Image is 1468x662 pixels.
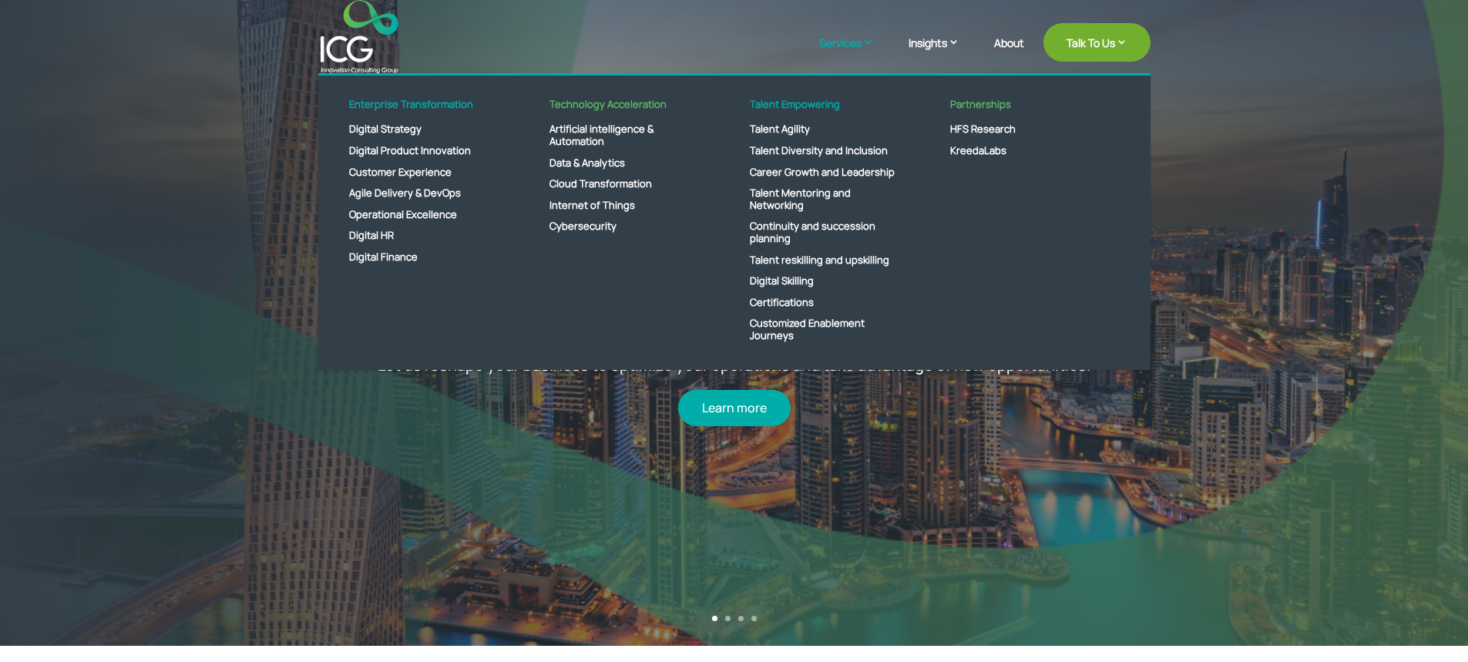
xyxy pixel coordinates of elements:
[1211,496,1468,662] iframe: Chat Widget
[534,99,711,119] a: Technology Acceleration
[734,292,912,314] a: Certifications
[534,216,711,237] a: Cybersecurity
[734,99,912,119] a: Talent Empowering
[738,616,744,621] a: 3
[334,140,511,162] a: Digital Product Innovation
[909,35,975,73] a: Insights
[819,35,889,73] a: Services
[334,204,511,226] a: Operational Excellence
[734,183,912,216] a: Talent Mentoring and Networking
[734,162,912,183] a: Career Growth and Leadership
[734,216,912,249] a: Continuity and succession planning
[378,355,1090,375] span: Let us reshape your business to optimize your operations and take advantage of new opportunities.
[734,140,912,162] a: Talent Diversity and Inclusion
[935,99,1112,119] a: Partnerships
[1043,23,1151,62] a: Talk To Us
[678,390,791,426] a: Learn more
[334,99,511,119] a: Enterprise Transformation
[734,313,912,346] a: Customized Enablement Journeys
[334,162,511,183] a: Customer Experience
[712,616,717,621] a: 1
[725,616,731,621] a: 2
[334,225,511,247] a: Digital HR
[534,119,711,152] a: Artificial intelligence & Automation
[334,183,511,204] a: Agile Delivery & DevOps
[534,195,711,217] a: Internet of Things
[751,616,757,621] a: 4
[734,119,912,140] a: Talent Agility
[334,247,511,268] a: Digital Finance
[994,37,1024,73] a: About
[534,173,711,195] a: Cloud Transformation
[734,250,912,271] a: Talent reskilling and upskilling
[334,119,511,140] a: Digital Strategy
[534,153,711,174] a: Data & Analytics
[170,91,260,101] div: Keywords by Traffic
[734,271,912,292] a: Digital Skilling
[935,140,1112,162] a: KreedaLabs
[935,119,1112,140] a: HFS Research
